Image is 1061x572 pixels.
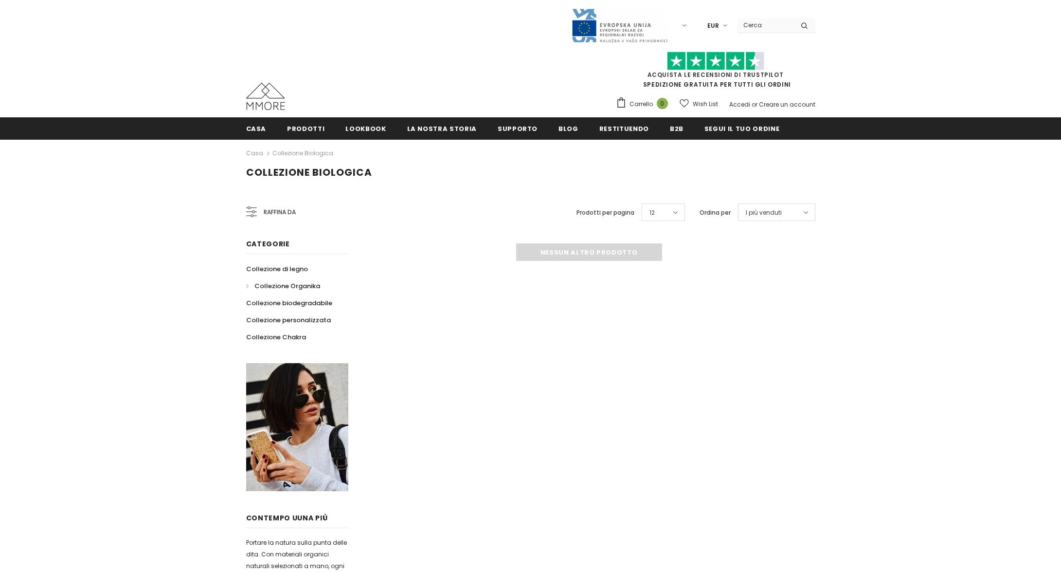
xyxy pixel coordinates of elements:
[649,208,655,218] span: 12
[246,264,308,274] span: Collezione di legno
[704,117,779,139] a: Segui il tuo ordine
[571,8,668,43] img: Javni Razpis
[407,124,477,133] span: La nostra storia
[558,124,578,133] span: Blog
[246,312,331,329] a: Collezione personalizzata
[667,52,764,71] img: Fidati di Pilot Stars
[752,100,757,109] span: or
[287,124,324,133] span: Prodotti
[680,95,718,112] a: Wish List
[246,83,285,110] img: Casi MMORE
[599,124,649,133] span: Restituendo
[700,208,731,218] label: Ordina per
[246,166,372,179] span: Collezione biologica
[657,98,668,109] span: 0
[246,277,320,295] a: Collezione Organika
[759,100,815,109] a: Creare un account
[707,21,719,31] span: EUR
[629,99,653,109] span: Carrello
[246,315,331,325] span: Collezione personalizzata
[498,117,538,139] a: supporto
[246,513,328,523] span: contempo uUna più
[272,149,333,157] a: Collezione biologica
[746,208,782,218] span: I più venduti
[558,117,578,139] a: Blog
[246,117,267,139] a: Casa
[670,124,683,133] span: B2B
[737,18,793,32] input: Search Site
[246,148,263,159] a: Casa
[246,295,332,312] a: Collezione biodegradabile
[647,71,784,79] a: Acquista le recensioni di TrustPilot
[246,332,306,342] span: Collezione Chakra
[576,208,634,218] label: Prodotti per pagina
[616,56,815,89] span: SPEDIZIONE GRATUITA PER TUTTI GLI ORDINI
[246,329,306,346] a: Collezione Chakra
[704,124,779,133] span: Segui il tuo ordine
[246,260,308,277] a: Collezione di legno
[729,100,750,109] a: Accedi
[407,117,477,139] a: La nostra storia
[345,117,386,139] a: Lookbook
[571,21,668,29] a: Javni Razpis
[616,97,673,111] a: Carrello 0
[498,124,538,133] span: supporto
[599,117,649,139] a: Restituendo
[246,239,290,249] span: Categorie
[287,117,324,139] a: Prodotti
[246,298,332,308] span: Collezione biodegradabile
[670,117,683,139] a: B2B
[246,124,267,133] span: Casa
[254,281,320,291] span: Collezione Organika
[264,207,296,218] span: Raffina da
[345,124,386,133] span: Lookbook
[693,99,718,109] span: Wish List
